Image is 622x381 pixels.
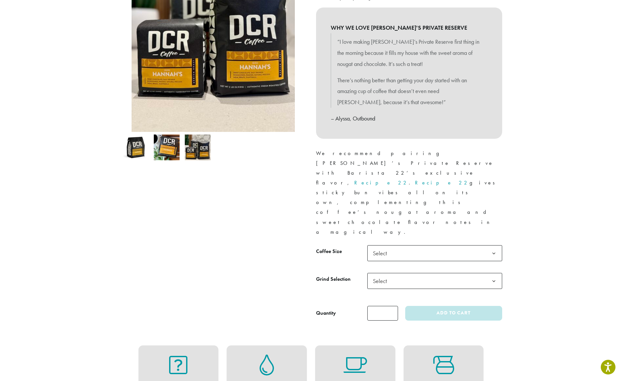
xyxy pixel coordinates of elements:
img: Hannah's - Image 3 [185,135,211,160]
p: There’s nothing better than getting your day started with an amazing cup of coffee that doesn’t e... [337,75,481,108]
button: Add to cart [405,306,502,321]
a: Recipe 22 [415,179,470,186]
div: Quantity [316,309,336,317]
span: Select [370,275,393,287]
span: Select [370,247,393,260]
input: Product quantity [367,306,398,321]
span: Select [367,273,502,289]
label: Grind Selection [316,275,367,284]
a: Recipe 22 [354,179,409,186]
label: Coffee Size [316,247,367,256]
p: “I love making [PERSON_NAME]’s Private Reserve first thing in the morning because it fills my hou... [337,36,481,69]
b: WHY WE LOVE [PERSON_NAME]'S PRIVATE RESERVE [331,22,487,33]
img: Hannah's - Image 2 [154,135,180,160]
img: Hannah's [123,135,149,160]
p: We recommend pairing [PERSON_NAME]’s Private Reserve with Barista 22’s exclusive flavor, . gives ... [316,149,502,237]
span: Select [367,245,502,261]
p: – Alyssa, Outbound [331,113,487,124]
